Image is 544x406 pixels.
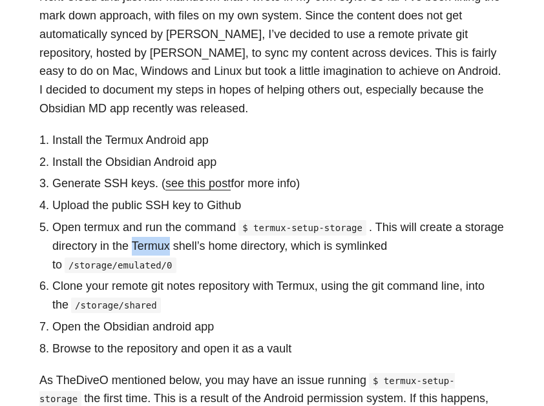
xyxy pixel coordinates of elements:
[52,196,505,215] li: Upload the public SSH key to Github
[238,220,366,236] code: $ termux-setup-storage
[52,153,505,172] li: Install the Obsidian Android app
[165,177,231,190] a: see this post
[52,277,505,314] li: Clone your remote git notes repository with Termux, using the git command line, into the
[52,131,505,150] li: Install the Termux Android app
[52,318,505,336] li: Open the Obsidian android app
[71,298,161,313] code: /storage/shared
[52,218,505,274] li: Open termux and run the command . This will create a storage directory in the Termux shell’s home...
[65,258,176,273] code: /storage/emulated/0
[52,174,505,193] li: Generate SSH keys. ( for more info)
[52,340,505,358] li: Browse to the repository and open it as a vault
